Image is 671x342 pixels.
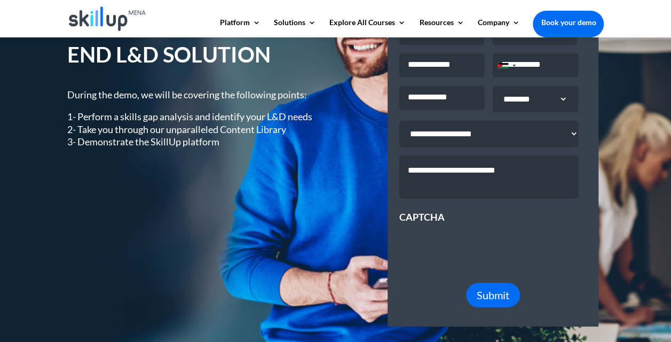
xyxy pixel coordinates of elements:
p: 1- Perform a skills gap analysis and identify your L&D needs 2- Take you through our unparalleled... [67,111,321,148]
div: Selected country [493,54,519,77]
a: Book your demo [533,11,604,34]
a: Explore All Courses [329,19,406,37]
span: Submit [477,289,509,301]
iframe: reCAPTCHA [399,224,562,266]
iframe: Chat Widget [493,227,671,342]
div: During the demo, we will be covering the following points: [67,89,321,149]
label: CAPTCHA [399,211,445,223]
button: Submit [466,283,520,307]
a: Platform [220,19,260,37]
a: Resources [419,19,464,37]
a: Solutions [274,19,316,37]
img: Skillup Mena [69,6,146,31]
a: Company [477,19,519,37]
